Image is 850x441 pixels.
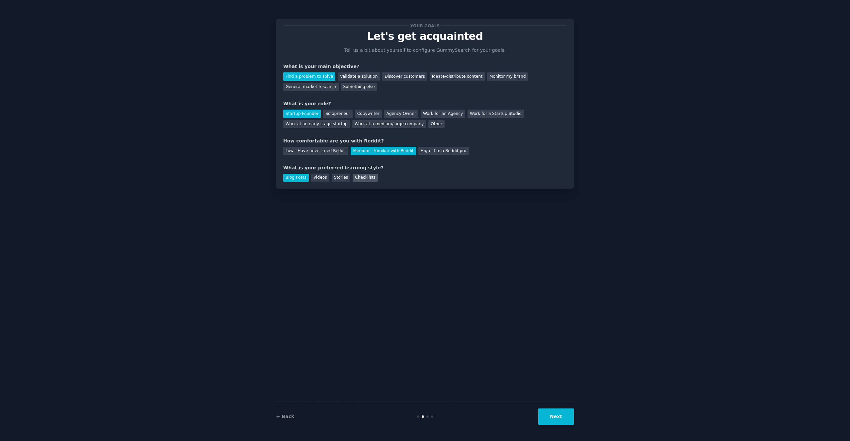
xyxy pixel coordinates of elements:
div: Something else [341,83,377,91]
p: Tell us a bit about yourself to configure GummySearch for your goals. [341,47,509,54]
div: Stories [332,174,350,182]
div: Low - Have never tried Reddit [283,147,348,155]
a: ← Back [276,414,294,419]
div: General market research [283,83,339,91]
span: Your goals [409,22,441,29]
div: Solopreneur [323,110,352,118]
div: What is your role? [283,100,567,107]
div: Validate a solution [338,72,380,81]
div: Medium - Familiar with Reddit [351,147,416,155]
div: Work for an Agency [421,110,465,118]
div: Discover customers [382,72,427,81]
div: Checklists [353,174,378,182]
div: What is your main objective? [283,63,567,70]
div: Work at an early stage startup [283,120,350,129]
div: Monitor my brand [487,72,528,81]
button: Next [538,408,574,425]
div: Startup Founder [283,110,321,118]
div: How comfortable are you with Reddit? [283,137,567,144]
div: High - I'm a Reddit pro [418,147,469,155]
div: Work at a medium/large company [352,120,426,129]
div: Agency Owner [384,110,418,118]
div: Other [428,120,445,129]
div: Copywriter [355,110,382,118]
div: What is your preferred learning style? [283,164,567,171]
div: Ideate/distribute content [430,72,485,81]
div: Blog Posts [283,174,309,182]
div: Videos [311,174,329,182]
p: Let's get acquainted [283,31,567,42]
div: Work for a Startup Studio [467,110,524,118]
div: Find a problem to solve [283,72,335,81]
